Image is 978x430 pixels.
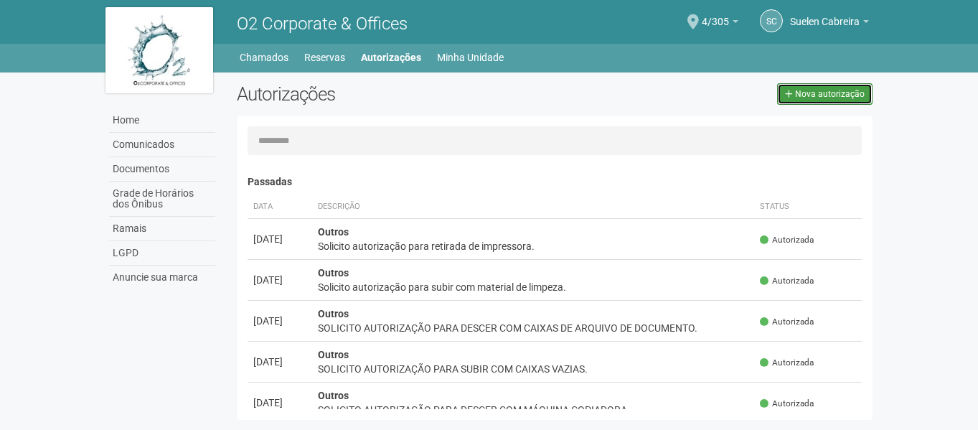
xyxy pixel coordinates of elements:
div: SOLICITO AUTORIZAÇÃO PARA DESCER COM CAIXAS DE ARQUIVO DE DOCUMENTO. [318,321,749,335]
span: Autorizada [760,357,814,369]
strong: Outros [318,349,349,360]
strong: Outros [318,308,349,319]
a: 4/305 [702,18,738,29]
a: Ramais [109,217,215,241]
a: Documentos [109,157,215,182]
span: Nova autorização [795,89,865,99]
strong: Outros [318,390,349,401]
span: Autorizada [760,275,814,287]
div: Solicito autorização para subir com material de limpeza. [318,280,749,294]
h2: Autorizações [237,83,544,105]
span: Autorizada [760,398,814,410]
div: SOLICITO AUTORIZAÇÃO PARA SUBIR COM CAIXAS VAZIAS. [318,362,749,376]
a: Home [109,108,215,133]
div: [DATE] [253,396,306,410]
div: [DATE] [253,273,306,287]
a: Chamados [240,47,288,67]
div: [DATE] [253,232,306,246]
a: Suelen Cabreira [790,18,869,29]
a: Reservas [304,47,345,67]
div: SOLICITO AUTORIZAÇÃO PARA DESCER COM MÁQUINA COPIADORA. [318,403,749,417]
a: LGPD [109,241,215,266]
div: Solicito autorização para retirada de impressora. [318,239,749,253]
a: Nova autorização [777,83,873,105]
a: Minha Unidade [437,47,504,67]
span: 4/305 [702,2,729,27]
a: SC [760,9,783,32]
th: Data [248,195,312,219]
a: Grade de Horários dos Ônibus [109,182,215,217]
img: logo.jpg [105,7,213,93]
h4: Passadas [248,177,862,187]
div: [DATE] [253,314,306,328]
span: Autorizada [760,234,814,246]
span: Autorizada [760,316,814,328]
a: Autorizações [361,47,421,67]
strong: Outros [318,226,349,238]
span: Suelen Cabreira [790,2,860,27]
th: Status [754,195,862,219]
a: Anuncie sua marca [109,266,215,289]
span: O2 Corporate & Offices [237,14,408,34]
th: Descrição [312,195,755,219]
strong: Outros [318,267,349,279]
div: [DATE] [253,355,306,369]
a: Comunicados [109,133,215,157]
